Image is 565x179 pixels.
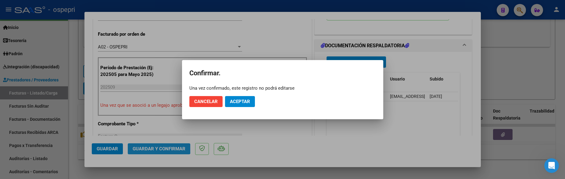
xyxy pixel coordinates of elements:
[194,99,218,104] span: Cancelar
[544,158,559,173] iframe: Intercom live chat
[230,99,250,104] span: Aceptar
[189,85,376,91] div: Una vez confirmado, este registro no podrá editarse
[225,96,255,107] button: Aceptar
[189,67,376,79] h2: Confirmar.
[189,96,223,107] button: Cancelar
